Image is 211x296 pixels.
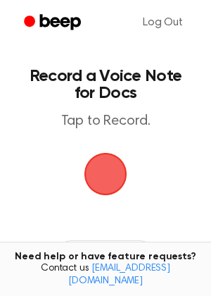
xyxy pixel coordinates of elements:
[8,263,203,288] span: Contact us
[129,6,197,39] a: Log Out
[14,9,94,37] a: Beep
[59,240,152,263] button: Recording History
[25,113,186,130] p: Tap to Record.
[68,264,170,286] a: [EMAIL_ADDRESS][DOMAIN_NAME]
[84,153,127,195] img: Beep Logo
[25,68,186,101] h1: Record a Voice Note for Docs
